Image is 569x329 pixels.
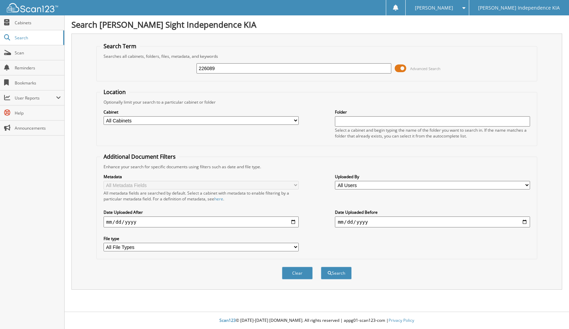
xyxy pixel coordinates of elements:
[478,6,560,10] span: [PERSON_NAME] Independence KIA
[335,216,530,227] input: end
[100,164,533,170] div: Enhance your search for specific documents using filters such as date and file type.
[219,317,236,323] span: Scan123
[104,174,299,180] label: Metadata
[100,99,533,105] div: Optionally limit your search to a particular cabinet or folder
[100,153,179,160] legend: Additional Document Filters
[15,110,61,116] span: Help
[104,209,299,215] label: Date Uploaded After
[214,196,223,202] a: here
[15,35,60,41] span: Search
[100,88,129,96] legend: Location
[282,267,313,279] button: Clear
[389,317,414,323] a: Privacy Policy
[335,174,530,180] label: Uploaded By
[104,236,299,241] label: File type
[15,95,56,101] span: User Reports
[335,127,530,139] div: Select a cabinet and begin typing the name of the folder you want to search in. If the name match...
[100,53,533,59] div: Searches all cabinets, folders, files, metadata, and keywords
[104,109,299,115] label: Cabinet
[65,312,569,329] div: © [DATE]-[DATE] [DOMAIN_NAME]. All rights reserved | appg01-scan123-com |
[335,109,530,115] label: Folder
[15,125,61,131] span: Announcements
[415,6,453,10] span: [PERSON_NAME]
[104,216,299,227] input: start
[335,209,530,215] label: Date Uploaded Before
[15,80,61,86] span: Bookmarks
[15,50,61,56] span: Scan
[410,66,441,71] span: Advanced Search
[15,65,61,71] span: Reminders
[100,42,140,50] legend: Search Term
[535,296,569,329] iframe: Chat Widget
[7,3,58,12] img: scan123-logo-white.svg
[15,20,61,26] span: Cabinets
[104,190,299,202] div: All metadata fields are searched by default. Select a cabinet with metadata to enable filtering b...
[321,267,352,279] button: Search
[71,19,562,30] h1: Search [PERSON_NAME] Sight Independence KIA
